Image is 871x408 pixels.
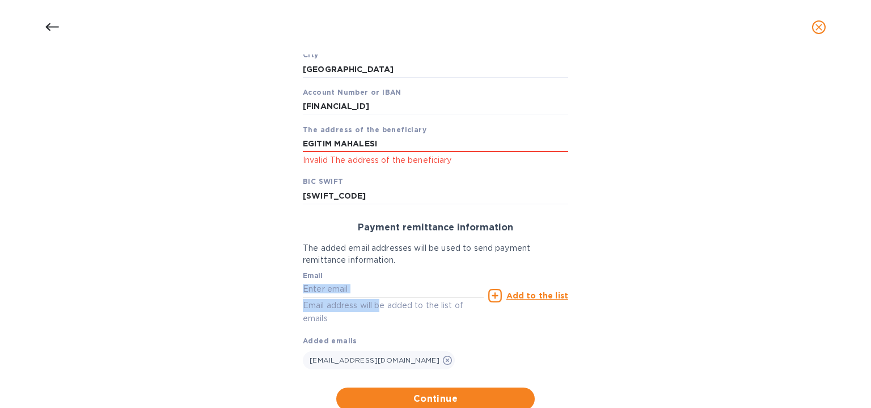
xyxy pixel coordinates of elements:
input: City [303,61,568,78]
span: Continue [345,392,526,406]
b: Added emails [303,337,357,345]
label: Email [303,272,323,279]
button: close [805,14,832,41]
input: The address of the beneficiary [303,135,568,152]
b: The address of the beneficiary [303,125,426,134]
b: BIC SWIFT [303,177,344,186]
div: [EMAIL_ADDRESS][DOMAIN_NAME] [303,351,455,369]
input: BIC SWIFT [303,187,568,204]
h3: Payment remittance information [303,222,568,233]
input: Enter email [303,281,484,298]
p: The added email addresses will be used to send payment remittance information. [303,242,568,266]
p: Invalid The address of the beneficiary [303,154,568,167]
u: Add to the list [506,291,568,300]
input: Account Number or IBAN [303,98,568,115]
span: [EMAIL_ADDRESS][DOMAIN_NAME] [310,356,439,364]
p: Email address will be added to the list of emails [303,299,484,325]
b: City [303,51,319,59]
b: Account Number or IBAN [303,88,401,96]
